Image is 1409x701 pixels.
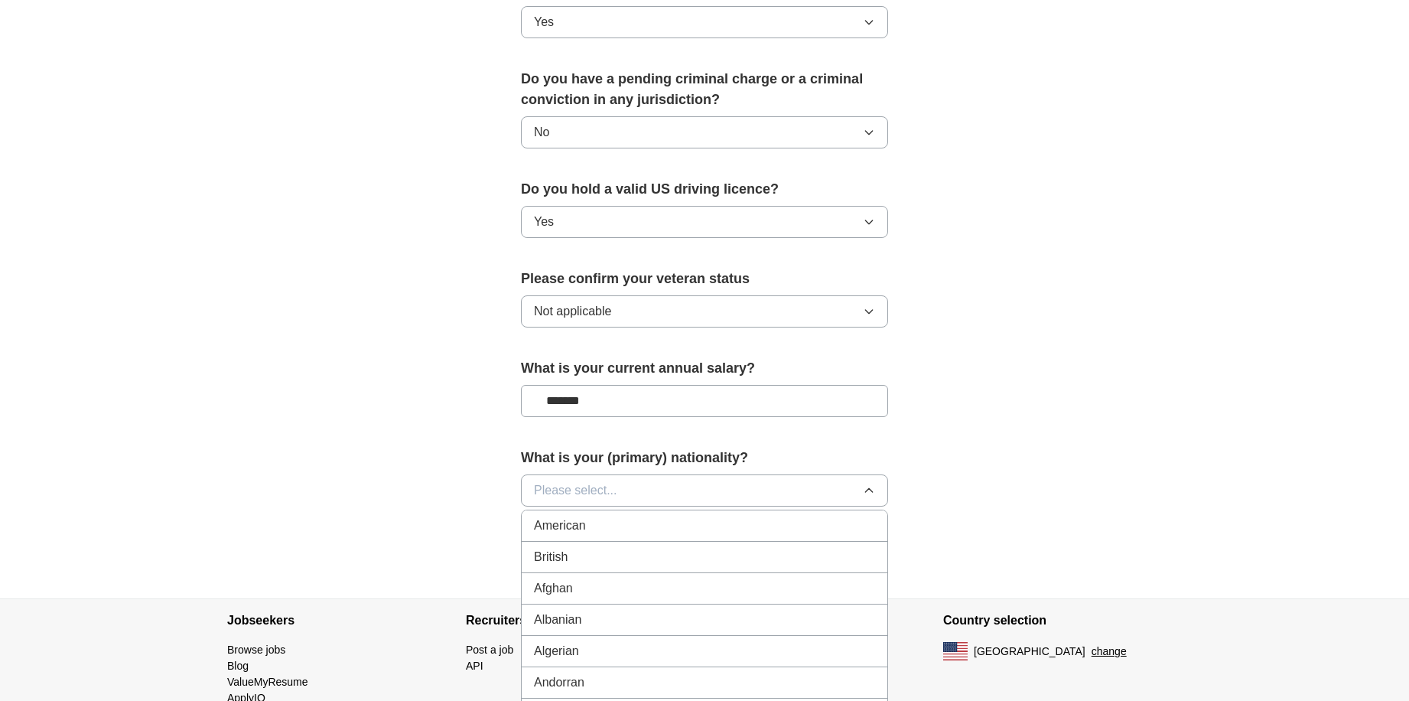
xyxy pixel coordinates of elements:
[227,660,249,672] a: Blog
[534,579,573,598] span: Afghan
[534,213,554,231] span: Yes
[534,642,579,660] span: Algerian
[521,448,888,468] label: What is your (primary) nationality?
[534,302,611,321] span: Not applicable
[521,116,888,148] button: No
[534,123,549,142] span: No
[534,673,584,692] span: Andorran
[521,179,888,200] label: Do you hold a valid US driving licence?
[974,644,1085,660] span: [GEOGRAPHIC_DATA]
[521,474,888,507] button: Please select...
[466,644,513,656] a: Post a job
[521,69,888,110] label: Do you have a pending criminal charge or a criminal conviction in any jurisdiction?
[534,548,568,566] span: British
[534,517,586,535] span: American
[227,644,285,656] a: Browse jobs
[943,642,968,660] img: US flag
[466,660,483,672] a: API
[521,206,888,238] button: Yes
[1092,644,1127,660] button: change
[521,358,888,379] label: What is your current annual salary?
[534,13,554,31] span: Yes
[521,295,888,328] button: Not applicable
[521,269,888,289] label: Please confirm your veteran status
[534,481,617,500] span: Please select...
[227,676,308,688] a: ValueMyResume
[534,611,581,629] span: Albanian
[943,599,1182,642] h4: Country selection
[521,6,888,38] button: Yes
